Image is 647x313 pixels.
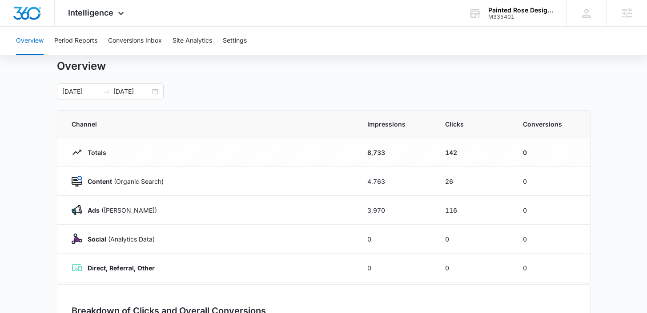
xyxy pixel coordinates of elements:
[14,14,21,21] img: logo_orange.svg
[113,87,150,96] input: End date
[88,178,112,185] strong: Content
[54,27,97,55] button: Period Reports
[88,206,100,214] strong: Ads
[512,225,590,254] td: 0
[367,119,424,129] span: Impressions
[434,196,512,225] td: 116
[512,254,590,282] td: 0
[512,138,590,167] td: 0
[108,27,162,55] button: Conversions Inbox
[512,196,590,225] td: 0
[103,88,110,95] span: to
[68,8,113,17] span: Intelligence
[357,196,434,225] td: 3,970
[57,59,106,73] h1: Overview
[357,138,434,167] td: 8,733
[488,7,553,14] div: account name
[357,254,434,282] td: 0
[14,23,21,30] img: website_grey.svg
[34,52,80,58] div: Domain Overview
[88,264,155,272] strong: Direct, Referral, Other
[16,27,44,55] button: Overview
[173,27,212,55] button: Site Analytics
[357,225,434,254] td: 0
[72,234,82,244] img: Social
[25,14,44,21] div: v 4.0.25
[434,225,512,254] td: 0
[223,27,247,55] button: Settings
[82,148,106,157] p: Totals
[434,254,512,282] td: 0
[488,14,553,20] div: account id
[357,167,434,196] td: 4,763
[72,119,346,129] span: Channel
[72,176,82,186] img: Content
[523,119,576,129] span: Conversions
[82,234,155,244] p: (Analytics Data)
[82,177,164,186] p: (Organic Search)
[103,88,110,95] span: swap-right
[62,87,99,96] input: Start date
[434,138,512,167] td: 142
[512,167,590,196] td: 0
[88,52,96,59] img: tab_keywords_by_traffic_grey.svg
[98,52,150,58] div: Keywords by Traffic
[445,119,502,129] span: Clicks
[24,52,31,59] img: tab_domain_overview_orange.svg
[82,206,157,215] p: ([PERSON_NAME])
[23,23,98,30] div: Domain: [DOMAIN_NAME]
[434,167,512,196] td: 26
[88,235,106,243] strong: Social
[72,205,82,215] img: Ads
